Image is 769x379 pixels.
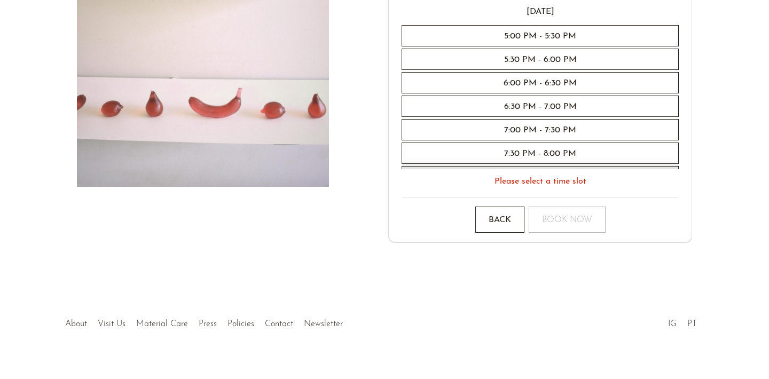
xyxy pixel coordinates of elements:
div: 7:00 PM - 7:30 PM [402,119,679,140]
a: IG [668,320,677,328]
a: Contact [265,320,293,328]
a: Press [199,320,217,328]
div: 5:00 PM - 5:30 PM [402,25,679,46]
div: 5:30 PM - 6:00 PM [402,49,679,70]
div: Please select a time slot [402,175,679,189]
ul: Quick links [60,311,348,331]
div: 6:30 PM - 7:00 PM [402,96,679,117]
a: Visit Us [98,320,125,328]
div: 6:00 PM - 6:30 PM [402,72,679,93]
div: 8:00 PM - 8:30 PM [402,166,679,187]
a: Policies [227,320,254,328]
div: 7:30 PM - 8:00 PM [402,143,679,164]
a: Material Care [136,320,188,328]
a: About [65,320,87,328]
div: [DATE] [402,5,679,19]
ul: Social Medias [663,311,702,331]
a: PT [687,320,697,328]
div: Back [475,207,524,233]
